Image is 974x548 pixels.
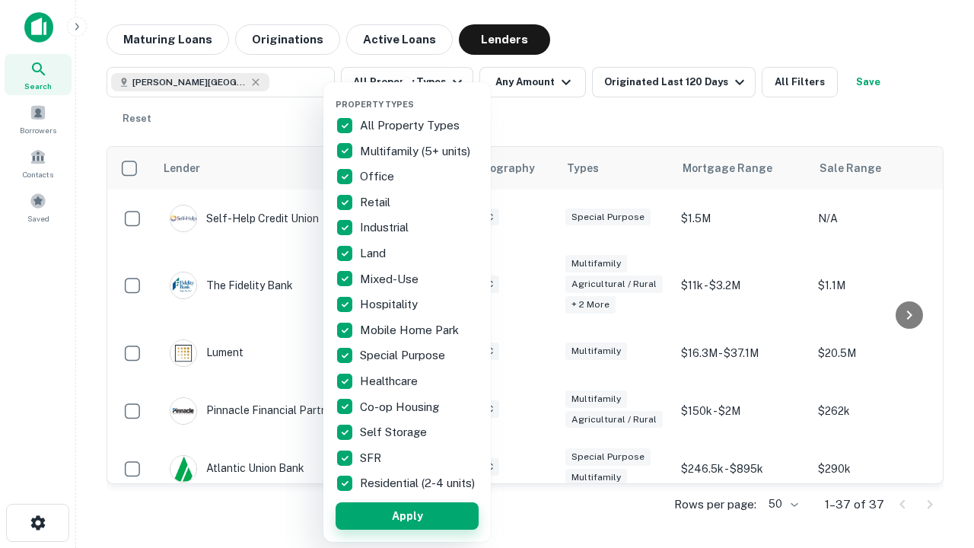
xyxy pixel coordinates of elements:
p: Multifamily (5+ units) [360,142,473,161]
p: Mobile Home Park [360,321,462,339]
p: Office [360,167,397,186]
p: Self Storage [360,423,430,441]
p: Special Purpose [360,346,448,365]
p: Healthcare [360,372,421,390]
iframe: Chat Widget [898,426,974,499]
p: SFR [360,449,384,467]
p: Industrial [360,218,412,237]
p: Residential (2-4 units) [360,474,478,492]
p: Mixed-Use [360,270,422,288]
p: Hospitality [360,295,421,314]
p: All Property Types [360,116,463,135]
p: Co-op Housing [360,398,442,416]
span: Property Types [336,100,414,109]
p: Retail [360,193,393,212]
p: Land [360,244,389,263]
button: Apply [336,502,479,530]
